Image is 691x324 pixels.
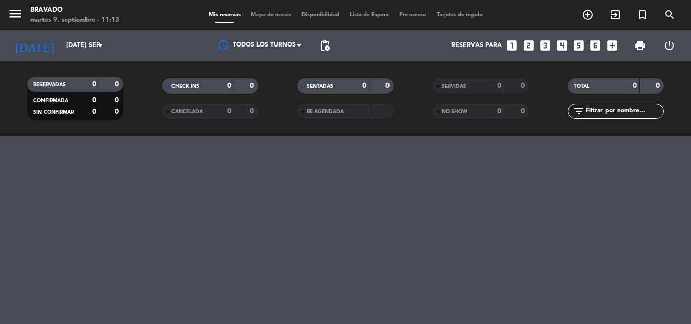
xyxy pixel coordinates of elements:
strong: 0 [633,82,637,89]
span: SERVIDAS [442,84,466,89]
strong: 0 [115,97,121,104]
span: SENTADAS [307,84,333,89]
span: CHECK INS [171,84,199,89]
span: Reservas para [451,42,502,49]
strong: 0 [92,108,96,115]
strong: 0 [497,82,501,89]
input: Filtrar por nombre... [585,106,663,117]
span: Mapa de mesas [246,12,296,18]
span: pending_actions [319,39,331,52]
span: CANCELADA [171,109,203,114]
i: looks_one [505,39,519,52]
i: looks_3 [539,39,552,52]
span: TOTAL [574,84,589,89]
span: Disponibilidad [296,12,344,18]
strong: 0 [92,97,96,104]
i: turned_in_not [636,9,649,21]
div: LOG OUT [655,30,683,61]
span: RE AGENDADA [307,109,344,114]
strong: 0 [521,108,527,115]
span: NO SHOW [442,109,467,114]
span: print [634,39,646,52]
span: CONFIRMADA [33,98,68,103]
span: Tarjetas de regalo [431,12,488,18]
i: power_settings_new [663,39,675,52]
i: [DATE] [8,34,61,57]
span: Pre-acceso [394,12,431,18]
strong: 0 [656,82,662,89]
span: Mis reservas [204,12,246,18]
i: search [664,9,676,21]
strong: 0 [250,82,256,89]
i: exit_to_app [609,9,621,21]
strong: 0 [521,82,527,89]
i: looks_6 [589,39,602,52]
div: martes 9. septiembre - 11:13 [30,15,119,25]
span: SIN CONFIRMAR [33,110,74,115]
div: Bravado [30,5,119,15]
strong: 0 [92,81,96,88]
strong: 0 [115,108,121,115]
strong: 0 [115,81,121,88]
strong: 0 [227,108,231,115]
span: RESERVADAS [33,82,66,87]
i: menu [8,6,23,21]
i: arrow_drop_down [94,39,106,52]
i: looks_two [522,39,535,52]
i: looks_5 [572,39,585,52]
i: add_box [606,39,619,52]
strong: 0 [362,82,366,89]
i: looks_4 [555,39,569,52]
i: add_circle_outline [582,9,594,21]
button: menu [8,6,23,25]
span: Lista de Espera [344,12,394,18]
strong: 0 [497,108,501,115]
strong: 0 [227,82,231,89]
strong: 0 [385,82,392,89]
i: filter_list [573,105,585,117]
strong: 0 [250,108,256,115]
